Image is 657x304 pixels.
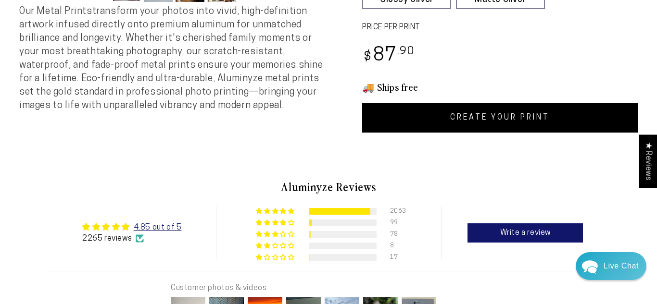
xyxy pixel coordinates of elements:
[604,252,639,280] div: Contact Us Directly
[256,219,296,227] div: 4% (99) reviews with 4 star rating
[467,223,583,243] a: Write a review
[364,51,372,64] span: $
[390,219,402,226] div: 99
[256,231,296,238] div: 3% (78) reviews with 3 star rating
[256,243,296,250] div: 0% (8) reviews with 2 star rating
[136,234,144,243] img: Verified Checkmark
[362,103,638,133] a: CREATE YOUR PRINT
[390,208,402,215] div: 2063
[362,81,638,93] h3: 🚚 Ships free
[256,254,296,261] div: 1% (17) reviews with 1 star rating
[362,22,638,33] label: PRICE PER PRINT
[82,221,181,233] div: Average rating is 4.85 stars
[576,252,646,280] div: Chat widget toggle
[19,7,323,110] span: Our Metal Prints transform your photos into vivid, high-definition artwork infused directly onto ...
[390,254,402,261] div: 17
[390,243,402,249] div: 8
[397,46,415,57] sup: .90
[256,208,296,215] div: 91% (2063) reviews with 5 star rating
[362,47,415,65] bdi: 87
[48,179,609,195] h2: Aluminyze Reviews
[171,283,475,293] div: Customer photos & videos
[639,134,657,188] div: Click to open Judge.me floating reviews tab
[134,224,182,231] a: 4.85 out of 5
[82,233,181,244] div: 2265 reviews
[390,231,402,238] div: 78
